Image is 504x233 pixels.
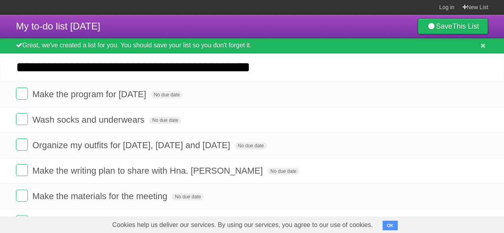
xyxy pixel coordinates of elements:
[32,115,147,125] span: Wash socks and underwears
[16,113,28,125] label: Done
[32,191,169,201] span: Make the materials for the meeting
[235,142,267,149] span: No due date
[151,91,183,98] span: No due date
[32,89,148,99] span: Make the program for [DATE]
[382,221,398,230] button: OK
[16,164,28,176] label: Done
[16,139,28,151] label: Done
[16,190,28,202] label: Done
[418,18,488,34] a: SaveThis List
[16,88,28,100] label: Done
[267,168,300,175] span: No due date
[16,21,100,31] span: My to-do list [DATE]
[32,166,265,176] span: Make the writing plan to share with Hna. [PERSON_NAME]
[149,117,181,124] span: No due date
[16,215,28,227] label: Done
[104,217,381,233] span: Cookies help us deliver our services. By using our services, you agree to our use of cookies.
[32,140,232,150] span: Organize my outfits for [DATE], [DATE] and [DATE]
[452,22,479,30] b: This List
[172,193,204,200] span: No due date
